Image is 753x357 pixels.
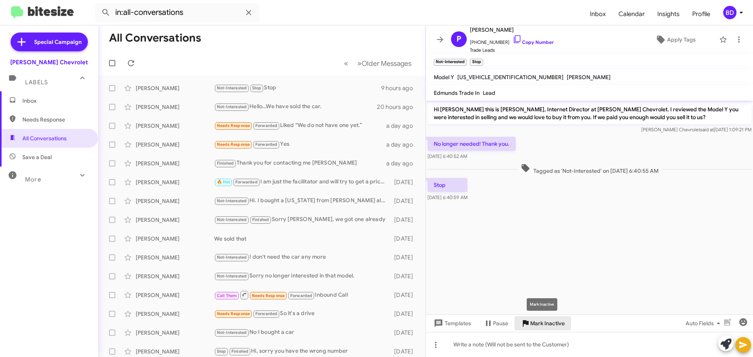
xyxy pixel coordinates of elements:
div: Hello…We have sold the car. [214,102,377,111]
div: [PERSON_NAME] [136,216,214,224]
div: I don't need the car any more [214,253,390,262]
button: Auto Fields [679,316,729,330]
div: We sold that [214,235,390,243]
div: [PERSON_NAME] [136,348,214,355]
span: Stop [217,349,226,354]
span: Not-Interested [217,330,247,335]
a: Calendar [612,3,651,25]
span: Auto Fields [686,316,723,330]
div: Sorry [PERSON_NAME], we got one already [214,215,390,224]
span: Tagged as 'Not-Interested' on [DATE] 6:40:55 AM [518,163,662,175]
a: Copy Number [513,39,554,45]
span: More [25,176,41,183]
span: [PERSON_NAME] [567,74,611,81]
span: Templates [432,316,471,330]
div: [PERSON_NAME] [136,103,214,111]
span: Call Them [217,293,237,298]
span: Needs Response [217,311,250,316]
p: No longer needed! Thank you. [427,137,516,151]
span: Needs Response [252,293,285,298]
span: Needs Response [22,116,89,123]
span: Finished [217,161,234,166]
span: Not-Interested [217,85,247,91]
button: Previous [339,55,353,71]
p: Hi [PERSON_NAME] this is [PERSON_NAME], Internet Director at [PERSON_NAME] Chevrolet. I reviewed ... [427,102,751,124]
div: Sorry no longer interested in that model. [214,272,390,281]
span: Mark Inactive [530,316,565,330]
button: Apply Tags [635,33,715,47]
div: [PERSON_NAME] [136,178,214,186]
div: So it's a drive [214,309,390,318]
span: Finished [231,349,249,354]
span: Forwarded [253,310,279,318]
h1: All Conversations [109,32,201,44]
div: Mark Inactive [527,298,557,311]
div: [DATE] [390,310,419,318]
span: Stop [252,85,262,91]
span: Not-Interested [217,274,247,279]
span: Inbox [22,97,89,105]
div: Stop [214,83,381,92]
span: 🔥 Hot [217,179,230,185]
p: Stop [427,178,467,192]
div: [PERSON_NAME] [136,197,214,205]
div: BD [723,6,737,19]
div: [DATE] [390,235,419,243]
span: » [357,58,362,68]
div: No I bought a car [214,328,390,337]
span: All Conversations [22,134,67,142]
span: Not-Interested [217,198,247,203]
input: Search [95,3,260,22]
div: [PERSON_NAME] [136,329,214,337]
button: Next [353,55,416,71]
span: Not-Interested [217,217,247,222]
div: a day ago [386,141,419,149]
small: Stop [470,59,483,66]
span: Forwarded [253,141,279,149]
div: [DATE] [390,329,419,337]
div: [PERSON_NAME] [136,254,214,261]
span: Pause [493,316,508,330]
span: Profile [686,3,717,25]
div: [PERSON_NAME] [136,122,214,130]
nav: Page navigation example [340,55,416,71]
span: Forwarded [288,292,314,299]
span: Apply Tags [667,33,696,47]
div: Hi, sorry you have the wrong number [214,347,390,356]
span: [PHONE_NUMBER] [470,34,554,46]
span: Lead [483,89,495,96]
div: [PERSON_NAME] [136,84,214,92]
span: [DATE] 6:40:59 AM [427,194,467,200]
button: Pause [477,316,515,330]
span: « [344,58,348,68]
span: [DATE] 6:40:52 AM [427,153,467,159]
div: [DATE] [390,178,419,186]
span: Forwarded [253,122,279,130]
div: Inbound Call [214,290,390,300]
div: [PERSON_NAME] [136,272,214,280]
div: Hi. I bought a [US_STATE] from [PERSON_NAME] already [214,196,390,205]
div: [DATE] [390,348,419,355]
span: Needs Response [217,123,250,128]
small: Not-Interested [434,59,467,66]
span: Not-Interested [217,104,247,109]
span: Needs Response [217,142,250,147]
span: said at [700,127,714,132]
div: 20 hours ago [377,103,419,111]
div: 9 hours ago [381,84,419,92]
div: a day ago [386,122,419,130]
span: [US_VEHICLE_IDENTIFICATION_NUMBER] [457,74,564,81]
button: Templates [426,316,477,330]
span: Labels [25,79,48,86]
button: BD [717,6,744,19]
span: Edmunds Trade In [434,89,480,96]
span: P [457,33,461,45]
div: Thank you for contacting me [PERSON_NAME] [214,159,386,168]
a: Special Campaign [11,33,88,51]
div: [DATE] [390,272,419,280]
span: Not-Interested [217,255,247,260]
div: I am just the facilitator and will try to get a price that you like. [214,178,390,187]
span: Special Campaign [34,38,82,46]
a: Inbox [584,3,612,25]
div: Liked “We do not have one yet.” [214,121,386,130]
